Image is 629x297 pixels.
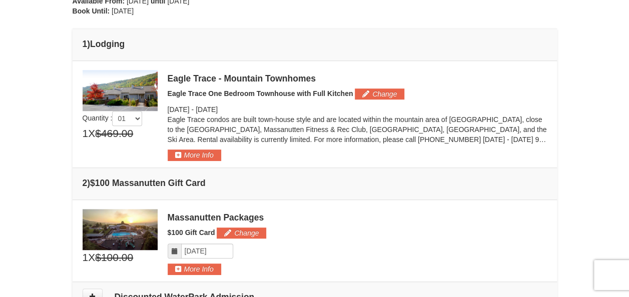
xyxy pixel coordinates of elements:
[87,178,90,188] span: )
[73,7,110,15] strong: Book Until:
[168,149,221,160] button: More Info
[112,7,134,15] span: [DATE]
[168,105,190,113] span: [DATE]
[88,250,95,265] span: X
[83,209,158,250] img: 6619879-1.jpg
[168,114,547,144] p: Eagle Trace condos are built town-house style and are located within the mountain area of [GEOGRA...
[83,70,158,111] img: 19218983-1-9b289e55.jpg
[168,263,221,274] button: More Info
[88,126,95,141] span: X
[87,39,90,49] span: )
[83,39,547,49] h4: 1 Lodging
[168,212,547,222] div: Massanutten Packages
[95,126,133,141] span: $469.00
[217,227,266,238] button: Change
[168,73,547,83] div: Eagle Trace - Mountain Townhomes
[95,250,133,265] span: $100.00
[196,105,218,113] span: [DATE]
[168,89,353,97] span: Eagle Trace One Bedroom Townhouse with Full Kitchen
[83,178,547,188] h4: 2 $100 Massanutten Gift Card
[355,88,404,99] button: Change
[83,250,89,265] span: 1
[83,126,89,141] span: 1
[168,228,215,236] span: $100 Gift Card
[191,105,194,113] span: -
[83,114,143,122] span: Quantity :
